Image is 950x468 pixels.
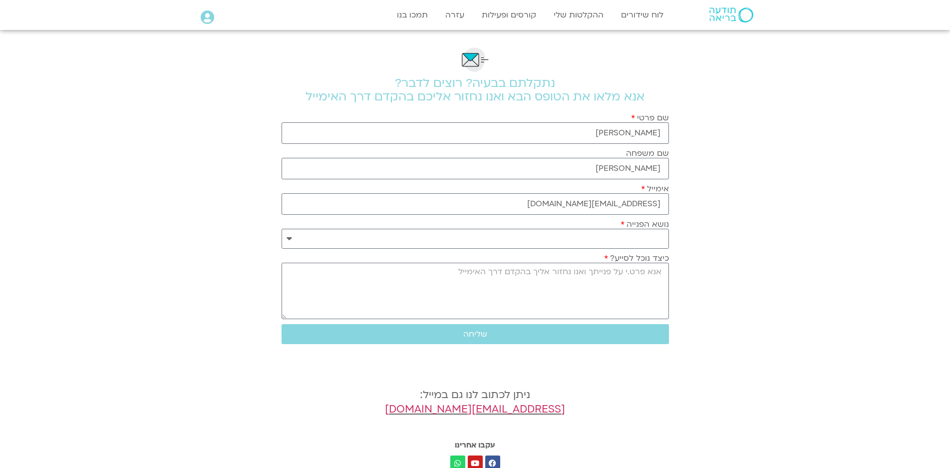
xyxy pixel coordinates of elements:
label: כיצד נוכל לסייע? [604,254,669,263]
a: עזרה [440,5,469,24]
h2: נתקלתם בבעיה? רוצים לדבר? אנא מלאו את הטופס הבא ואנו נחזור אליכם בהקדם דרך האימייל [282,76,669,103]
label: נושא הפנייה [621,220,669,229]
form: טופס חדש [282,113,669,349]
label: שם משפחה [626,149,669,158]
h3: עקבו אחרינו [287,440,664,450]
img: תודעה בריאה [709,7,753,22]
h4: ניתן לכתוב לנו גם במייל: [282,388,669,417]
a: לוח שידורים [616,5,668,24]
a: קורסים ופעילות [477,5,541,24]
a: תמכו בנו [392,5,433,24]
label: אימייל [641,184,669,193]
input: שם משפחה [282,158,669,179]
a: ההקלטות שלי [549,5,609,24]
span: שליחה [463,330,487,339]
input: אימייל [282,193,669,215]
input: שם פרטי [282,122,669,144]
button: שליחה [282,324,669,344]
a: [EMAIL_ADDRESS][DOMAIN_NAME] [385,402,565,417]
label: שם פרטי [631,113,669,122]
